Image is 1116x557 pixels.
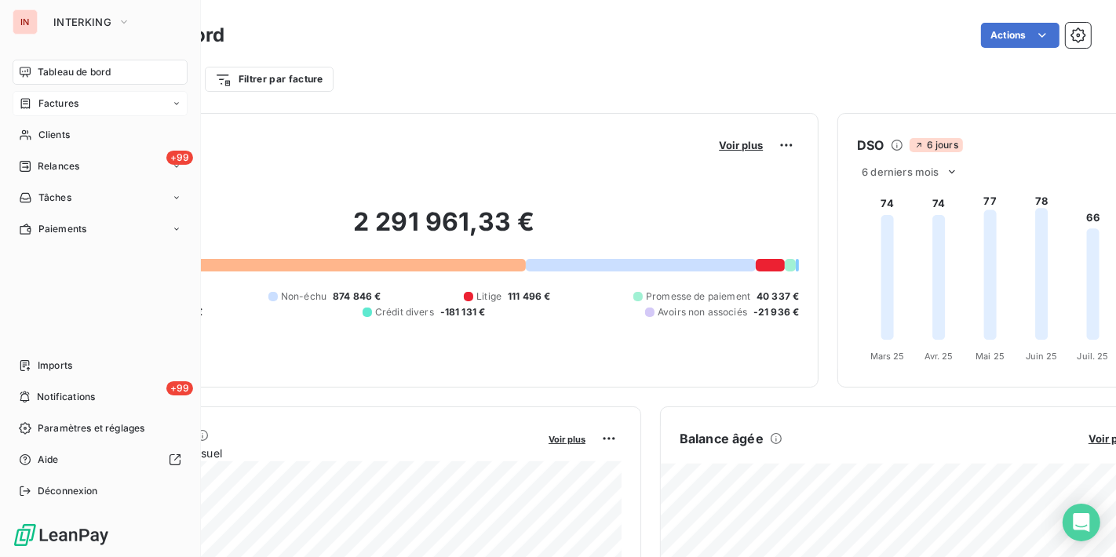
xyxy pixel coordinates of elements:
a: Paramètres et réglages [13,416,188,441]
span: 111 496 € [508,289,550,304]
span: 874 846 € [333,289,381,304]
span: Litige [476,289,501,304]
a: Aide [13,447,188,472]
span: +99 [166,381,193,395]
span: Voir plus [719,139,763,151]
a: Clients [13,122,188,147]
a: Factures [13,91,188,116]
h6: Balance âgée [680,429,764,448]
img: Logo LeanPay [13,522,110,548]
h6: DSO [857,136,884,155]
span: Tableau de bord [38,65,111,79]
span: 6 jours [910,138,963,152]
span: -21 936 € [753,305,799,319]
a: +99Relances [13,154,188,179]
a: Paiements [13,217,188,242]
span: Déconnexion [38,484,98,498]
span: Imports [38,359,72,373]
button: Filtrer par facture [205,67,334,92]
span: Chiffre d'affaires mensuel [89,445,538,461]
span: -181 131 € [440,305,486,319]
span: Aide [38,453,59,467]
span: Clients [38,128,70,142]
span: INTERKING [53,16,111,28]
button: Voir plus [544,431,590,446]
tspan: Juin 25 [1026,351,1058,362]
button: Voir plus [714,138,768,152]
tspan: Juil. 25 [1078,351,1109,362]
span: Non-échu [281,289,326,304]
div: IN [13,9,38,35]
tspan: Avr. 25 [925,351,954,362]
span: Relances [38,159,79,173]
span: Tâches [38,191,71,205]
tspan: Mai 25 [976,351,1005,362]
div: Open Intercom Messenger [1063,504,1100,541]
span: Paiements [38,222,86,236]
span: 6 derniers mois [862,166,939,178]
span: +99 [166,151,193,165]
a: Tâches [13,185,188,210]
a: Tableau de bord [13,60,188,85]
h2: 2 291 961,33 € [89,206,799,253]
span: Factures [38,96,78,111]
span: Crédit divers [375,305,434,319]
span: Paramètres et réglages [38,421,144,435]
span: Notifications [37,390,95,404]
span: Voir plus [549,434,585,445]
span: Promesse de paiement [646,289,750,304]
span: Avoirs non associés [658,305,747,319]
tspan: Mars 25 [870,351,905,362]
button: Actions [981,23,1059,48]
a: Imports [13,353,188,378]
span: 40 337 € [757,289,799,304]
